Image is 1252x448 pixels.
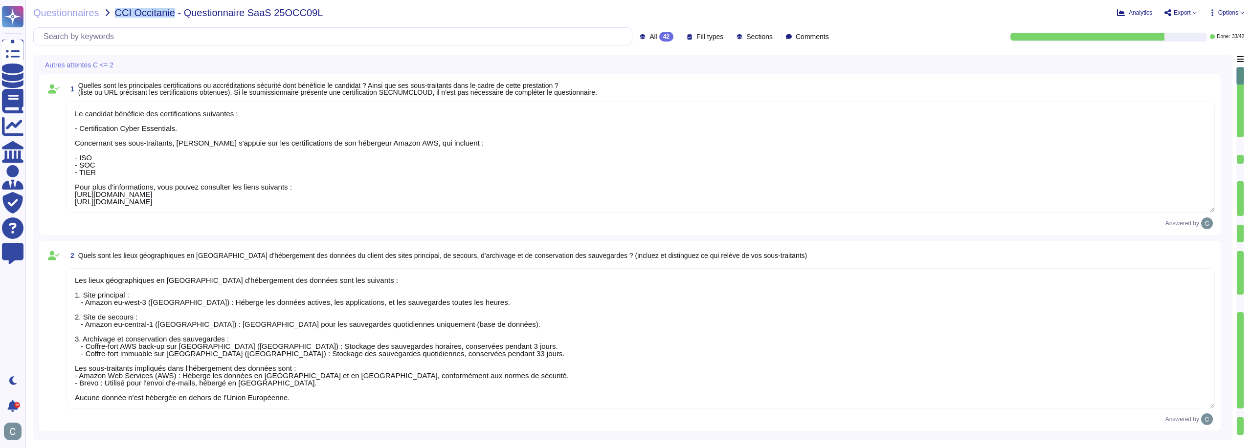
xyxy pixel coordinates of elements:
button: user [2,421,28,442]
span: Fill types [696,33,723,40]
span: Analytics [1129,10,1152,16]
span: Quelles sont les principales certifications ou accréditations sécurité dont bénéficie le candidat... [78,82,597,96]
textarea: Les lieux géographiques en [GEOGRAPHIC_DATA] d'hébergement des données sont les suivants : 1. Sit... [67,268,1215,408]
span: Options [1218,10,1238,16]
span: 2 [67,252,74,259]
input: Search by keywords [39,28,632,45]
span: Answered by [1165,220,1199,226]
img: user [1201,217,1213,229]
div: 9+ [14,402,20,408]
img: user [4,423,22,440]
span: Questionnaires [33,8,99,18]
span: Sections [746,33,773,40]
span: 1 [67,85,74,92]
span: Done: [1217,34,1230,39]
span: CCI Occitanie - Questionnaire SaaS 25OCC09L [115,8,323,18]
span: Export [1174,10,1191,16]
button: Analytics [1117,9,1152,17]
span: All [649,33,657,40]
div: 42 [659,32,673,42]
span: Comments [796,33,829,40]
span: Answered by [1165,416,1199,422]
span: Quels sont les lieux géographiques en [GEOGRAPHIC_DATA] d'hébergement des données du client des s... [78,252,807,259]
textarea: Le candidat bénéficie des certifications suivantes : - Certification Cyber Essentials. Concernant... [67,102,1215,213]
span: Autres attentes C <= 2 [45,62,113,68]
img: user [1201,413,1213,425]
span: 33 / 42 [1232,34,1244,39]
